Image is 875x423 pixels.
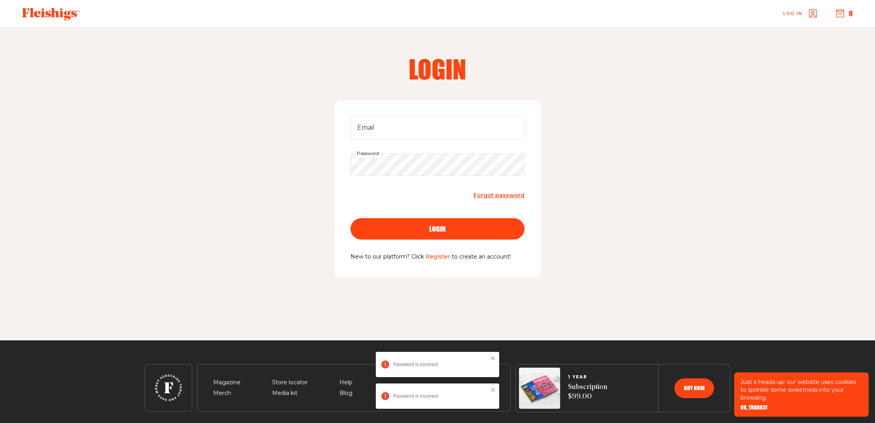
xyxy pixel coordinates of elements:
[426,253,450,260] a: Register
[336,56,539,81] h2: Login
[429,225,446,232] span: login
[213,378,241,387] span: Magazine
[783,11,803,17] span: Log in
[339,379,352,386] a: Help
[350,252,525,262] p: New to our platform? Click to create an account!
[741,378,862,402] p: Just a heads-up: our website uses cookies to sprinkle some sweetness into your browsing.
[339,378,352,387] span: Help
[272,379,308,386] a: Store locator
[339,389,352,397] a: Blog
[213,389,231,397] a: Merch
[491,387,496,393] button: close
[350,153,525,176] input: Password
[783,9,817,17] a: Log in
[213,379,241,386] a: Magazine
[350,116,525,139] input: Email
[272,389,297,397] a: Media kit
[491,355,496,361] button: close
[272,378,308,387] span: Store locator
[393,393,488,399] div: Password is incorrect
[568,375,607,380] span: 1 YEAR
[674,378,714,398] button: Buy now
[473,192,525,199] span: Forgot password
[272,389,297,398] span: Media kit
[741,405,767,410] button: OK, THANKS!
[355,149,381,158] label: Password
[519,368,560,409] img: Magazines image
[836,9,853,18] button: 0
[339,389,352,398] span: Blog
[393,362,488,367] div: Password is incorrect
[568,383,607,402] span: Subscription $99.00
[213,389,231,398] span: Merch
[684,385,705,391] span: Buy now
[473,190,525,201] a: Forgot password
[350,218,525,240] button: login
